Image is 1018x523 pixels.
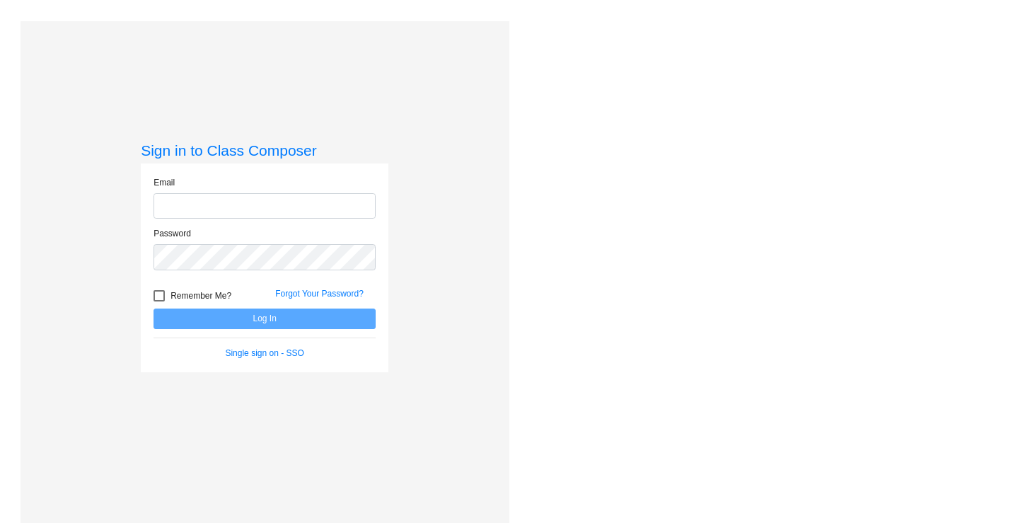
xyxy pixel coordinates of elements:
[154,176,175,189] label: Email
[225,348,303,358] a: Single sign on - SSO
[170,287,231,304] span: Remember Me?
[275,289,364,299] a: Forgot Your Password?
[154,227,191,240] label: Password
[141,142,388,159] h3: Sign in to Class Composer
[154,309,376,329] button: Log In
